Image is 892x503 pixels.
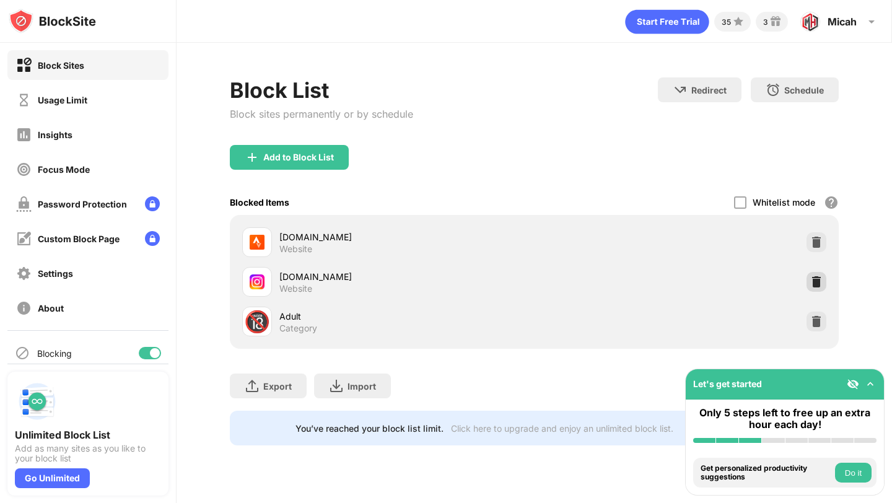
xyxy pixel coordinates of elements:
[37,348,72,359] div: Blocking
[15,429,161,441] div: Unlimited Block List
[701,464,832,482] div: Get personalized productivity suggestions
[693,407,877,431] div: Only 5 steps left to free up an extra hour each day!
[15,444,161,463] div: Add as many sites as you like to your block list
[828,15,857,28] div: Micah
[722,17,731,27] div: 35
[800,12,820,32] img: ACg8ocLVmVo4U73YHmwy9i-NEtrVuOyIe2jPOuMH-ufaMHx6LjpFJ3Bq=s96-c
[263,381,292,391] div: Export
[38,268,73,279] div: Settings
[279,323,317,334] div: Category
[244,309,270,335] div: 🔞
[15,379,59,424] img: push-block-list.svg
[250,274,265,289] img: favicons
[15,468,90,488] div: Go Unlimited
[16,162,32,177] img: focus-off.svg
[16,92,32,108] img: time-usage-off.svg
[279,243,312,255] div: Website
[279,310,534,323] div: Adult
[263,152,334,162] div: Add to Block List
[38,234,120,244] div: Custom Block Page
[847,378,859,390] img: eye-not-visible.svg
[451,423,673,434] div: Click here to upgrade and enjoy an unlimited block list.
[38,60,84,71] div: Block Sites
[16,231,32,247] img: customize-block-page-off.svg
[38,164,90,175] div: Focus Mode
[38,303,64,313] div: About
[279,270,534,283] div: [DOMAIN_NAME]
[38,95,87,105] div: Usage Limit
[16,58,32,73] img: block-on.svg
[145,231,160,246] img: lock-menu.svg
[145,196,160,211] img: lock-menu.svg
[15,346,30,361] img: blocking-icon.svg
[731,14,746,29] img: points-small.svg
[768,14,783,29] img: reward-small.svg
[16,127,32,142] img: insights-off.svg
[279,230,534,243] div: [DOMAIN_NAME]
[784,85,824,95] div: Schedule
[295,423,444,434] div: You’ve reached your block list limit.
[38,199,127,209] div: Password Protection
[835,463,872,483] button: Do it
[230,197,289,208] div: Blocked Items
[38,129,72,140] div: Insights
[9,9,96,33] img: logo-blocksite.svg
[753,197,815,208] div: Whitelist mode
[691,85,727,95] div: Redirect
[625,9,709,34] div: animation
[16,196,32,212] img: password-protection-off.svg
[864,378,877,390] img: omni-setup-toggle.svg
[250,235,265,250] img: favicons
[230,77,413,103] div: Block List
[16,300,32,316] img: about-off.svg
[230,108,413,120] div: Block sites permanently or by schedule
[279,283,312,294] div: Website
[348,381,376,391] div: Import
[16,266,32,281] img: settings-off.svg
[693,378,762,389] div: Let's get started
[763,17,768,27] div: 3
